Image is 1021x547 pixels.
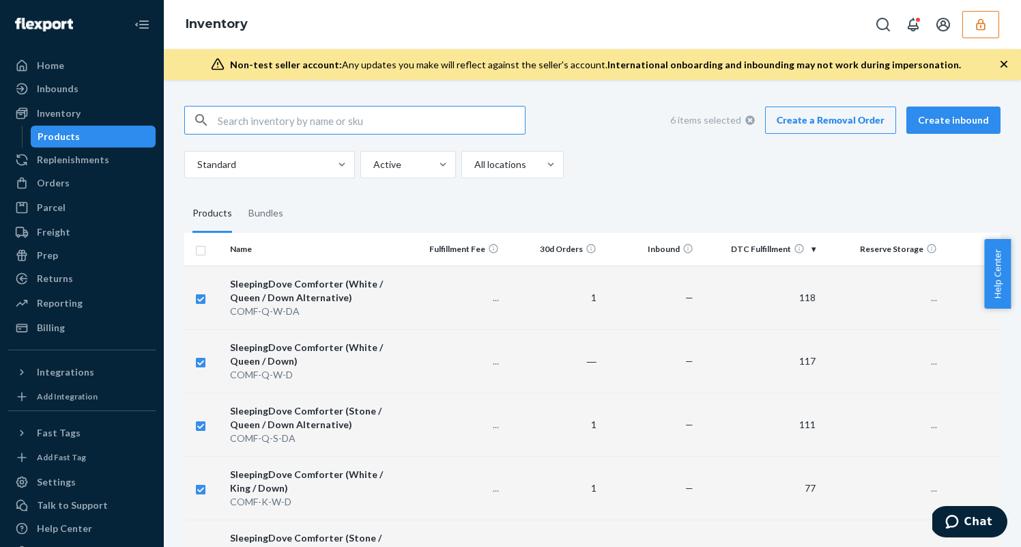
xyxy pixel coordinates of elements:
p: ... [413,418,500,432]
a: Add Integration [8,389,156,405]
div: Reporting [37,296,83,310]
button: Fast Tags [8,422,156,444]
button: Close Navigation [128,11,156,38]
div: Billing [37,321,65,335]
input: Standard [196,158,197,171]
div: Bundles [248,195,283,233]
div: Inventory [37,107,81,120]
div: SleepingDove Comforter (White / King / Down) [230,468,401,495]
p: ... [413,291,500,305]
td: 118 [699,266,820,329]
div: Integrations [37,365,94,379]
a: Create a Removal Order [765,107,896,134]
a: Add Fast Tag [8,449,156,466]
td: 117 [699,329,820,393]
div: COMF-Q-W-D [230,368,401,382]
div: COMF-K-W-D [230,495,401,509]
p: ... [413,354,500,368]
button: Open notifications [900,11,927,38]
input: All locations [473,158,474,171]
img: Flexport logo [15,18,73,31]
div: Home [37,59,64,72]
div: Returns [37,272,73,285]
div: 6 items selected [670,107,755,134]
td: 1 [504,393,602,456]
td: 1 [504,456,602,520]
th: DTC Fulfillment [699,233,820,266]
a: Returns [8,268,156,290]
a: Inventory [186,16,248,31]
div: Fast Tags [37,426,81,440]
button: Open Search Box [869,11,897,38]
a: Orders [8,172,156,194]
div: Products [38,130,80,143]
ol: breadcrumbs [175,5,259,44]
input: Search inventory by name or sku [218,107,525,134]
div: SleepingDove Comforter (White / Queen / Down) [230,341,401,368]
a: Inbounds [8,78,156,100]
a: Inventory [8,102,156,124]
div: Orders [37,176,70,190]
button: Create inbound [906,107,1001,134]
span: — [685,419,693,430]
p: ... [826,481,937,495]
a: Billing [8,317,156,339]
span: International onboarding and inbounding may not work during impersonation. [607,59,961,70]
p: ... [413,481,500,495]
div: Replenishments [37,153,109,167]
span: — [685,355,693,367]
span: — [685,482,693,494]
th: 30d Orders [504,233,602,266]
td: 1 [504,266,602,329]
div: SleepingDove Comforter (White / Queen / Down Alternative) [230,277,401,305]
div: Freight [37,225,70,239]
div: Prep [37,249,58,262]
div: Any updates you make will reflect against the seller's account. [230,58,961,72]
p: ... [826,291,937,305]
th: Reserve Storage [821,233,943,266]
div: COMF-Q-S-DA [230,432,401,445]
th: Fulfillment Fee [407,233,505,266]
div: Inbounds [37,82,78,96]
a: Help Center [8,518,156,539]
p: ... [826,354,937,368]
div: Add Fast Tag [37,451,86,463]
div: SleepingDove Comforter (Stone / Queen / Down Alternative) [230,404,401,432]
a: Parcel [8,197,156,219]
button: Help Center [984,239,1011,309]
div: Parcel [37,201,66,214]
th: Name [225,233,407,266]
button: Integrations [8,361,156,383]
button: Talk to Support [8,494,156,516]
button: Open account menu [930,11,957,38]
input: Active [372,158,373,171]
td: 111 [699,393,820,456]
div: Talk to Support [37,499,108,512]
p: ... [826,418,937,432]
div: Help Center [37,522,92,535]
a: Settings [8,471,156,493]
a: Reporting [8,292,156,314]
div: Products [192,195,232,233]
td: 77 [699,456,820,520]
iframe: Opens a widget where you can chat to one of our agents [932,506,1007,540]
a: Home [8,55,156,76]
a: Freight [8,221,156,243]
span: Non-test seller account: [230,59,342,70]
div: Add Integration [37,391,98,402]
div: Settings [37,475,76,489]
a: Replenishments [8,149,156,171]
th: Inbound [602,233,700,266]
a: Products [31,126,156,148]
span: — [685,292,693,303]
td: ― [504,329,602,393]
div: COMF-Q-W-DA [230,305,401,318]
a: Prep [8,244,156,266]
